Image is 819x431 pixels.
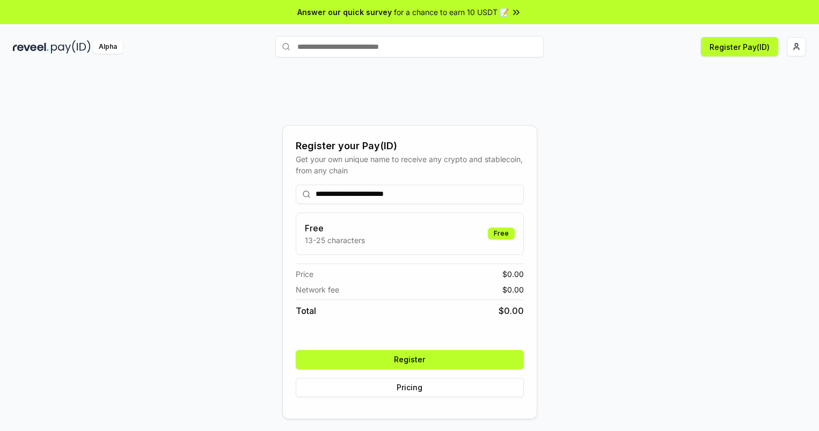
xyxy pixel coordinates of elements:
[51,40,91,54] img: pay_id
[488,228,515,239] div: Free
[701,37,778,56] button: Register Pay(ID)
[499,304,524,317] span: $ 0.00
[13,40,49,54] img: reveel_dark
[502,284,524,295] span: $ 0.00
[296,138,524,154] div: Register your Pay(ID)
[296,284,339,295] span: Network fee
[296,304,316,317] span: Total
[394,6,509,18] span: for a chance to earn 10 USDT 📝
[296,378,524,397] button: Pricing
[296,350,524,369] button: Register
[502,268,524,280] span: $ 0.00
[305,235,365,246] p: 13-25 characters
[93,40,123,54] div: Alpha
[297,6,392,18] span: Answer our quick survey
[305,222,365,235] h3: Free
[296,154,524,176] div: Get your own unique name to receive any crypto and stablecoin, from any chain
[296,268,313,280] span: Price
